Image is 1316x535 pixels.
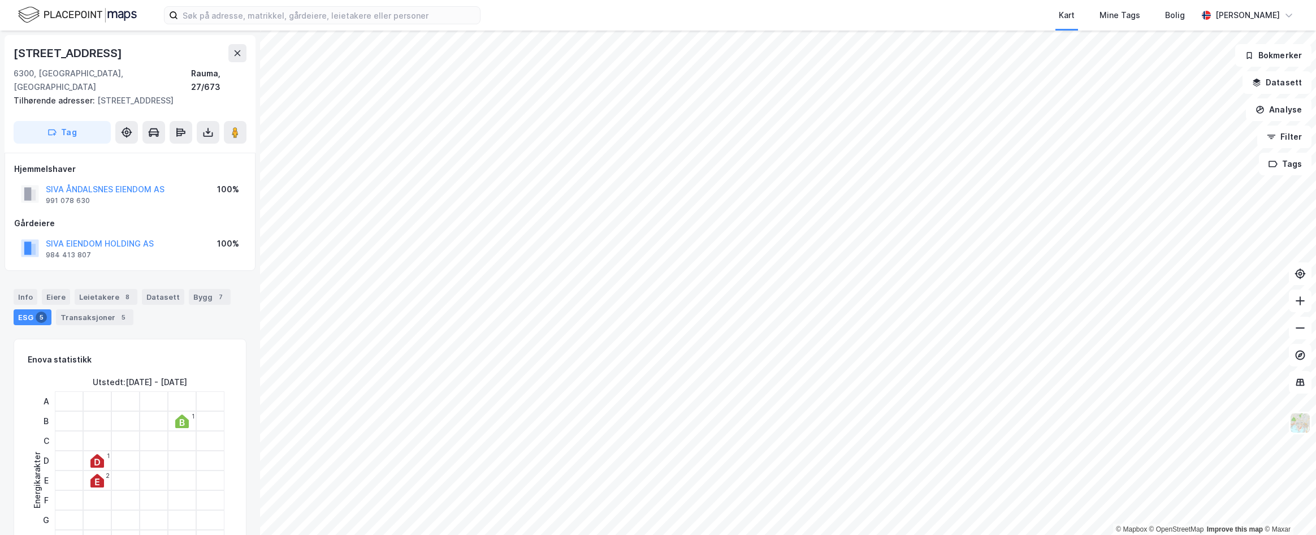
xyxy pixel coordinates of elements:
div: [PERSON_NAME] [1215,8,1280,22]
div: [STREET_ADDRESS] [14,44,124,62]
div: 1 [192,413,194,420]
div: [STREET_ADDRESS] [14,94,237,107]
button: Filter [1257,126,1311,148]
button: Analyse [1246,98,1311,121]
div: B [39,411,53,431]
div: 8 [122,291,133,303]
button: Bokmerker [1235,44,1311,67]
div: Energikarakter [31,452,44,508]
div: 6300, [GEOGRAPHIC_DATA], [GEOGRAPHIC_DATA] [14,67,191,94]
div: Mine Tags [1099,8,1140,22]
div: 100% [217,237,239,251]
div: 991 078 630 [46,196,90,205]
div: ESG [14,309,51,325]
div: Bygg [189,289,231,305]
div: Leietakere [75,289,137,305]
a: Improve this map [1207,525,1263,533]
div: 100% [217,183,239,196]
span: Tilhørende adresser: [14,96,97,105]
div: Gårdeiere [14,217,246,230]
div: G [39,510,53,530]
div: Kart [1059,8,1075,22]
div: Enova statistikk [28,353,92,366]
div: Bolig [1165,8,1185,22]
a: Mapbox [1116,525,1147,533]
div: 1 [107,452,110,459]
iframe: Chat Widget [1259,481,1316,535]
div: 5 [118,312,129,323]
button: Tag [14,121,111,144]
a: OpenStreetMap [1149,525,1204,533]
div: Rauma, 27/673 [191,67,246,94]
div: E [39,471,53,490]
div: 984 413 807 [46,251,91,260]
div: Transaksjoner [56,309,133,325]
div: F [39,490,53,510]
button: Tags [1259,153,1311,175]
div: Kontrollprogram for chat [1259,481,1316,535]
img: Z [1289,412,1311,434]
div: Eiere [42,289,70,305]
div: Hjemmelshaver [14,162,246,176]
div: Info [14,289,37,305]
img: logo.f888ab2527a4732fd821a326f86c7f29.svg [18,5,137,25]
button: Datasett [1243,71,1311,94]
div: Utstedt : [DATE] - [DATE] [93,376,187,389]
div: D [39,451,53,471]
input: Søk på adresse, matrikkel, gårdeiere, leietakere eller personer [178,7,480,24]
div: Datasett [142,289,184,305]
div: 5 [36,312,47,323]
div: 2 [106,472,110,479]
div: A [39,391,53,411]
div: 7 [215,291,226,303]
div: C [39,431,53,451]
